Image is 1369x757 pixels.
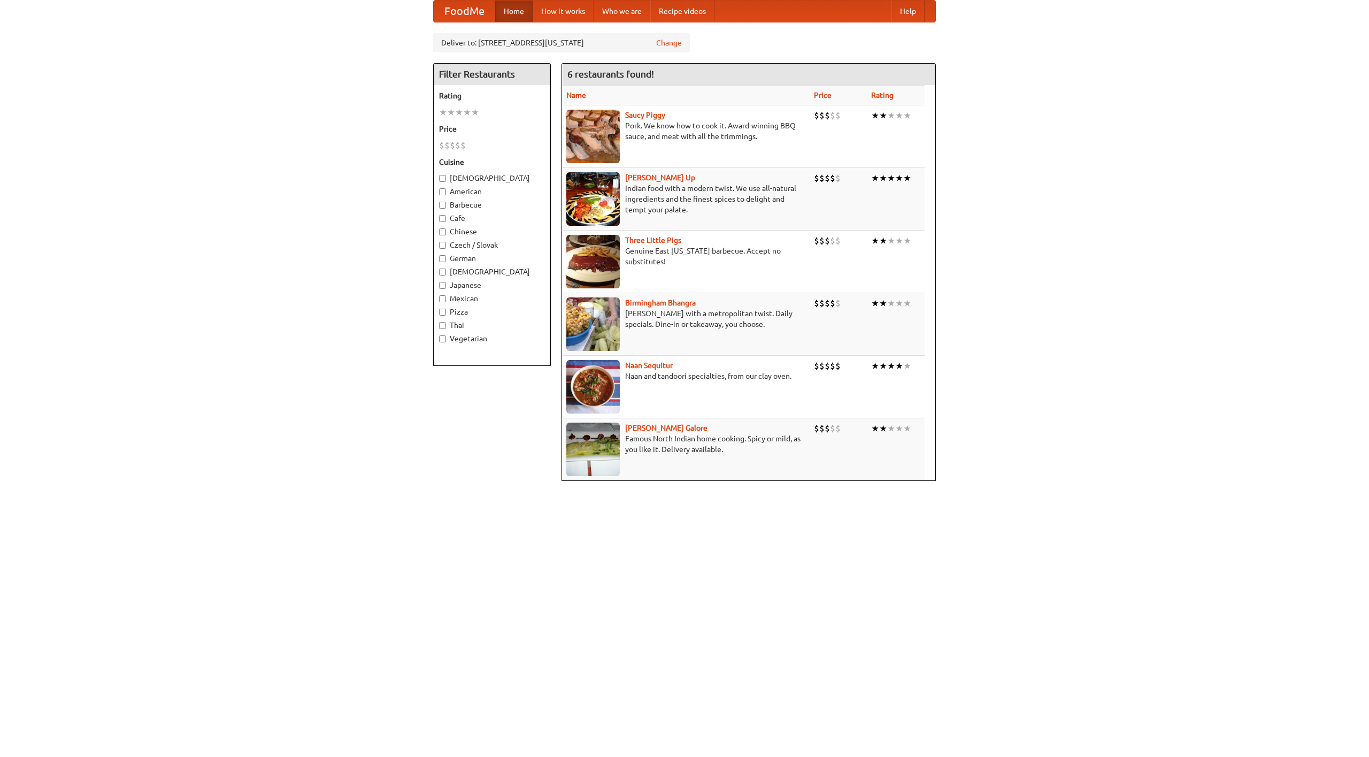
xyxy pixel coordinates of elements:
[835,110,841,121] li: $
[439,307,545,317] label: Pizza
[871,360,879,372] li: ★
[594,1,650,22] a: Who we are
[455,106,463,118] li: ★
[825,297,830,309] li: $
[567,69,654,79] ng-pluralize: 6 restaurants found!
[439,293,545,304] label: Mexican
[887,297,895,309] li: ★
[439,215,446,222] input: Cafe
[439,175,446,182] input: [DEMOGRAPHIC_DATA]
[566,371,805,381] p: Naan and tandoori specialties, from our clay oven.
[439,186,545,197] label: American
[895,360,903,372] li: ★
[439,295,446,302] input: Mexican
[439,200,545,210] label: Barbecue
[444,140,450,151] li: $
[871,91,894,100] a: Rating
[830,172,835,184] li: $
[879,235,887,247] li: ★
[895,235,903,247] li: ★
[903,172,911,184] li: ★
[439,282,446,289] input: Japanese
[495,1,533,22] a: Home
[830,235,835,247] li: $
[439,320,545,331] label: Thai
[439,124,545,134] h5: Price
[439,173,545,183] label: [DEMOGRAPHIC_DATA]
[871,172,879,184] li: ★
[903,297,911,309] li: ★
[625,173,695,182] a: [PERSON_NAME] Up
[625,236,681,244] a: Three Little Pigs
[825,360,830,372] li: $
[439,266,545,277] label: [DEMOGRAPHIC_DATA]
[830,297,835,309] li: $
[814,172,819,184] li: $
[439,322,446,329] input: Thai
[879,297,887,309] li: ★
[887,360,895,372] li: ★
[835,297,841,309] li: $
[439,309,446,316] input: Pizza
[656,37,682,48] a: Change
[566,172,620,226] img: curryup.jpg
[463,106,471,118] li: ★
[439,188,446,195] input: American
[825,235,830,247] li: $
[566,235,620,288] img: littlepigs.jpg
[439,202,446,209] input: Barbecue
[625,361,673,370] b: Naan Sequitur
[450,140,455,151] li: $
[825,423,830,434] li: $
[566,246,805,267] p: Genuine East [US_STATE] barbecue. Accept no substitutes!
[819,297,825,309] li: $
[835,360,841,372] li: $
[879,110,887,121] li: ★
[887,235,895,247] li: ★
[566,183,805,215] p: Indian food with a modern twist. We use all-natural ingredients and the finest spices to delight ...
[895,172,903,184] li: ★
[439,335,446,342] input: Vegetarian
[566,110,620,163] img: saucy.jpg
[439,90,545,101] h5: Rating
[830,423,835,434] li: $
[625,111,665,119] a: Saucy Piggy
[433,33,690,52] div: Deliver to: [STREET_ADDRESS][US_STATE]
[887,110,895,121] li: ★
[819,110,825,121] li: $
[533,1,594,22] a: How it works
[439,253,545,264] label: German
[819,172,825,184] li: $
[887,172,895,184] li: ★
[835,423,841,434] li: $
[439,255,446,262] input: German
[439,242,446,249] input: Czech / Slovak
[625,299,696,307] a: Birmingham Bhangra
[434,64,550,85] h4: Filter Restaurants
[814,360,819,372] li: $
[439,226,545,237] label: Chinese
[566,91,586,100] a: Name
[835,172,841,184] li: $
[439,213,545,224] label: Cafe
[871,110,879,121] li: ★
[447,106,455,118] li: ★
[625,424,707,432] b: [PERSON_NAME] Galore
[566,360,620,414] img: naansequitur.jpg
[871,235,879,247] li: ★
[566,423,620,476] img: currygalore.jpg
[830,360,835,372] li: $
[566,120,805,142] p: Pork. We know how to cook it. Award-winning BBQ sauce, and meat with all the trimmings.
[903,110,911,121] li: ★
[895,110,903,121] li: ★
[895,423,903,434] li: ★
[814,110,819,121] li: $
[891,1,925,22] a: Help
[439,157,545,167] h5: Cuisine
[830,110,835,121] li: $
[879,423,887,434] li: ★
[819,423,825,434] li: $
